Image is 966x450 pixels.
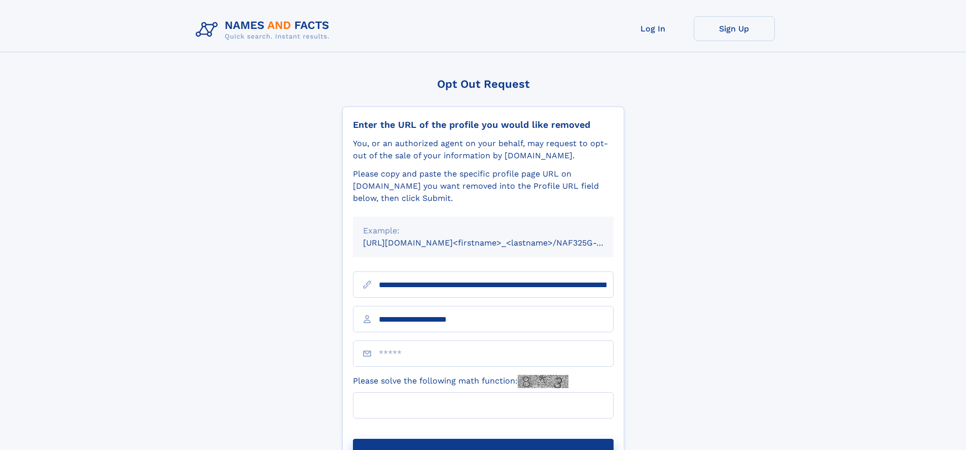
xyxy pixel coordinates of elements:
[353,137,614,162] div: You, or an authorized agent on your behalf, may request to opt-out of the sale of your informatio...
[192,16,338,44] img: Logo Names and Facts
[353,375,568,388] label: Please solve the following math function:
[353,119,614,130] div: Enter the URL of the profile you would like removed
[613,16,694,41] a: Log In
[353,168,614,204] div: Please copy and paste the specific profile page URL on [DOMAIN_NAME] you want removed into the Pr...
[694,16,775,41] a: Sign Up
[363,238,633,248] small: [URL][DOMAIN_NAME]<firstname>_<lastname>/NAF325G-xxxxxxxx
[342,78,624,90] div: Opt Out Request
[363,225,603,237] div: Example:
